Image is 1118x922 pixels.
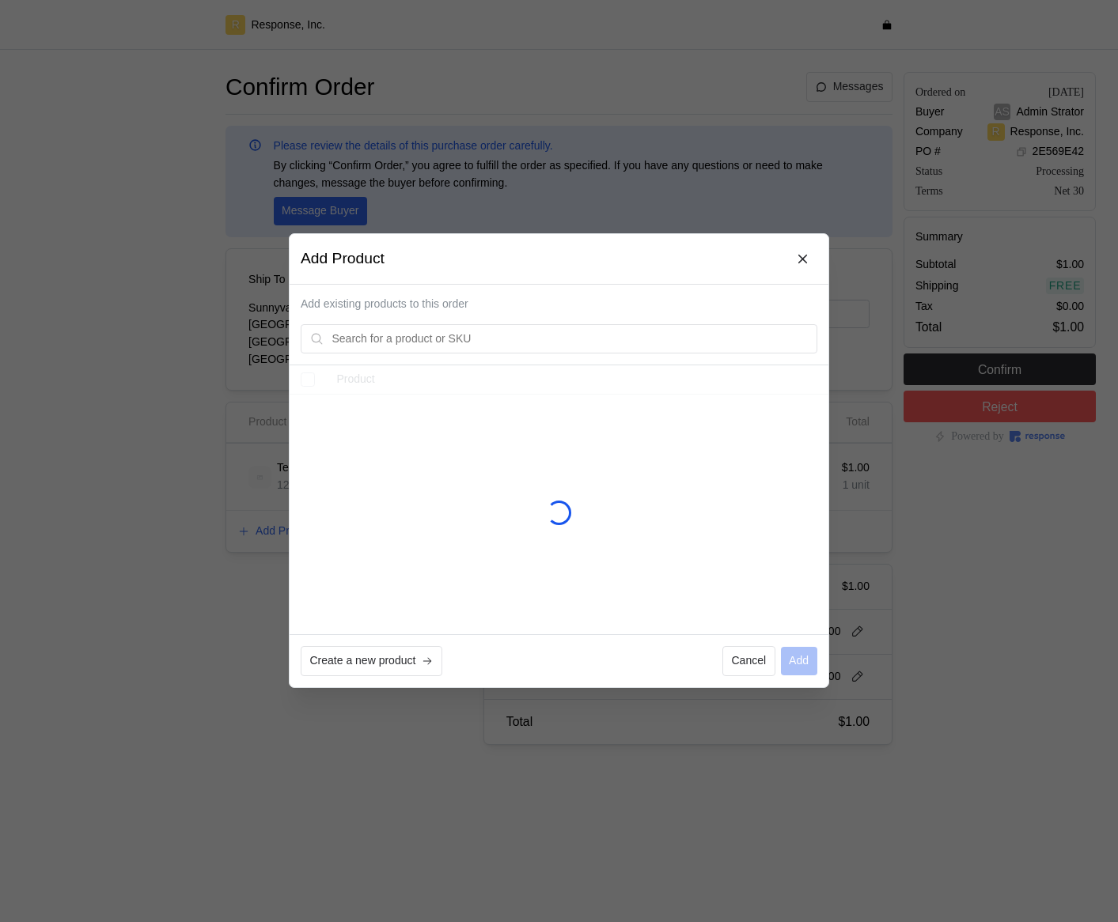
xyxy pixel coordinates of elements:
button: Create a new product [301,647,442,677]
button: Cancel [722,647,775,677]
p: Create a new product [310,653,416,671]
p: Cancel [732,653,767,671]
input: Search for a product or SKU [332,325,809,353]
p: Add existing products to this order [301,296,817,313]
h3: Add Product [301,249,385,270]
